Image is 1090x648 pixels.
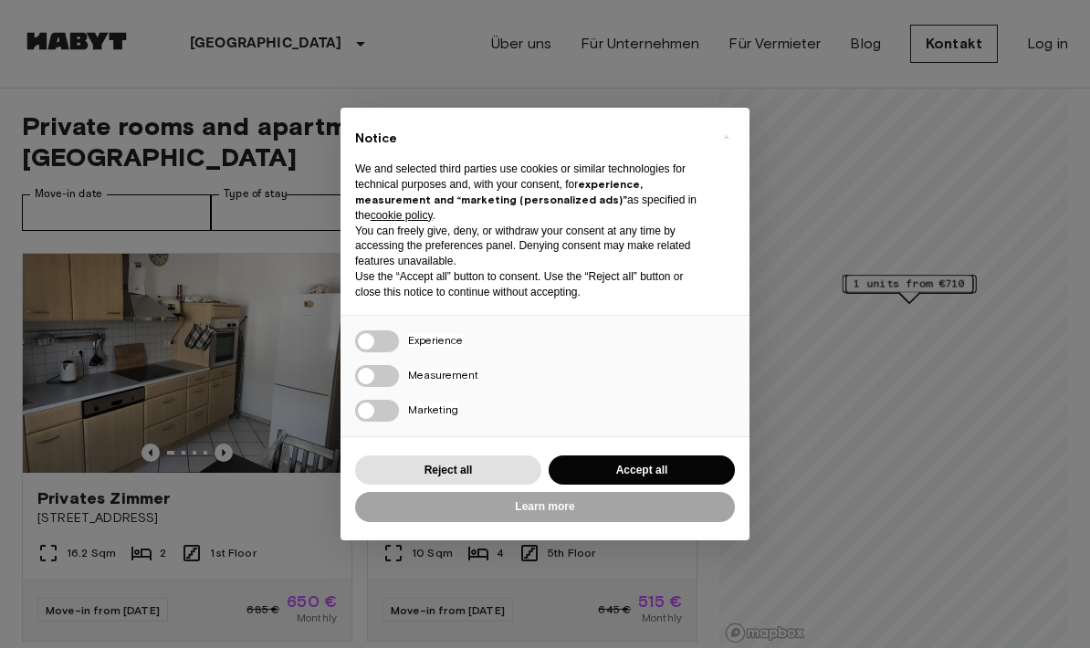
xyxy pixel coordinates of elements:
span: × [723,126,729,148]
button: Learn more [355,492,735,522]
span: Experience [408,333,463,347]
p: Use the “Accept all” button to consent. Use the “Reject all” button or close this notice to conti... [355,269,706,300]
button: Close this notice [711,122,740,152]
a: cookie policy [371,209,433,222]
p: We and selected third parties use cookies or similar technologies for technical purposes and, wit... [355,162,706,223]
h2: Notice [355,130,706,148]
button: Accept all [549,455,735,486]
span: Marketing [408,402,458,416]
button: Reject all [355,455,541,486]
p: You can freely give, deny, or withdraw your consent at any time by accessing the preferences pane... [355,224,706,269]
span: Measurement [408,368,478,381]
strong: experience, measurement and “marketing (personalized ads)” [355,177,643,206]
